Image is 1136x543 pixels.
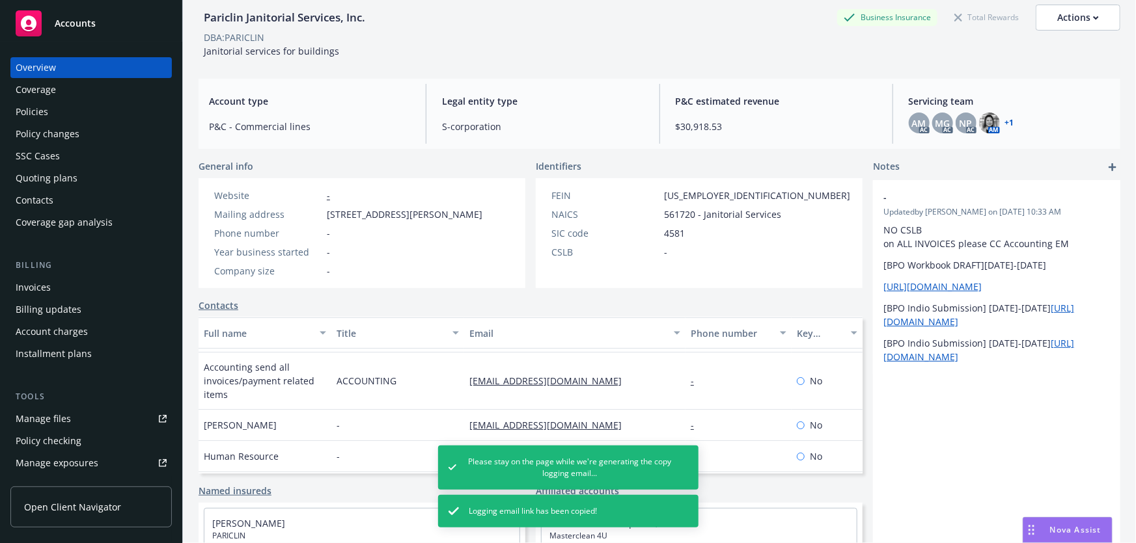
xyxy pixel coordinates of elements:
[10,453,172,473] a: Manage exposures
[873,180,1120,374] div: -Updatedby [PERSON_NAME] on [DATE] 10:33 AMNO CSLB on ALL INVOICES please CC Accounting EM[BPO Wo...
[1050,524,1101,535] span: Nova Assist
[664,189,850,202] span: [US_EMPLOYER_IDENTIFICATION_NUMBER]
[10,101,172,122] a: Policies
[960,116,973,130] span: NP
[16,408,71,429] div: Manage files
[837,9,937,25] div: Business Insurance
[664,226,685,240] span: 4581
[464,317,686,349] button: Email
[810,374,822,388] span: No
[551,245,659,259] div: CSLB
[327,245,330,259] span: -
[16,299,81,320] div: Billing updates
[979,113,1000,133] img: photo
[469,419,632,431] a: [EMAIL_ADDRESS][DOMAIN_NAME]
[204,31,264,44] div: DBA: PARICLIN
[337,418,340,432] span: -
[691,375,704,387] a: -
[909,94,1110,108] span: Servicing team
[948,9,1025,25] div: Total Rewards
[199,298,238,312] a: Contacts
[883,280,982,293] a: [URL][DOMAIN_NAME]
[883,191,1076,204] span: -
[797,326,843,340] div: Key contact
[16,79,56,100] div: Coverage
[883,336,1110,364] p: [BPO Indio Submission] [DATE]-[DATE]
[935,116,950,130] span: MG
[810,418,822,432] span: No
[16,453,98,473] div: Manage exposures
[212,517,285,529] a: [PERSON_NAME]
[16,168,77,189] div: Quoting plans
[883,258,1110,272] p: [BPO Workbook DRAFT][DATE]-[DATE]
[912,116,926,130] span: AM
[214,245,322,259] div: Year business started
[469,505,598,517] span: Logging email link has been copied!
[536,159,581,173] span: Identifiers
[10,475,172,496] a: Manage certificates
[10,212,172,233] a: Coverage gap analysis
[1105,159,1120,175] a: add
[199,9,370,26] div: Pariclin Janitorial Services, Inc.
[214,226,322,240] div: Phone number
[209,120,410,133] span: P&C - Commercial lines
[551,226,659,240] div: SIC code
[810,449,822,463] span: No
[212,530,512,542] span: PARICLIN
[10,168,172,189] a: Quoting plans
[16,343,92,364] div: Installment plans
[883,206,1110,218] span: Updated by [PERSON_NAME] on [DATE] 10:33 AM
[664,245,667,259] span: -
[204,418,277,432] span: [PERSON_NAME]
[883,223,1110,250] p: NO CSLB on ALL INVOICES please CC Accounting EM
[24,500,121,514] span: Open Client Navigator
[442,94,643,108] span: Legal entity type
[883,301,1110,328] p: [BPO Indio Submission] [DATE]-[DATE]
[10,321,172,342] a: Account charges
[16,212,113,233] div: Coverage gap analysis
[10,390,172,403] div: Tools
[676,120,877,133] span: $30,918.53
[16,475,101,496] div: Manage certificates
[214,189,322,202] div: Website
[16,277,51,298] div: Invoices
[10,277,172,298] a: Invoices
[16,101,48,122] div: Policies
[10,146,172,166] a: SSC Cases
[199,484,271,497] a: Named insureds
[873,159,900,175] span: Notes
[10,343,172,364] a: Installment plans
[331,317,464,349] button: Title
[691,419,704,431] a: -
[16,57,56,78] div: Overview
[10,190,172,211] a: Contacts
[214,207,322,221] div: Mailing address
[10,57,172,78] a: Overview
[10,299,172,320] a: Billing updates
[204,45,339,57] span: Janitorial services for buildings
[691,326,772,340] div: Phone number
[686,317,792,349] button: Phone number
[327,226,330,240] span: -
[469,326,666,340] div: Email
[55,18,96,29] span: Accounts
[664,207,781,221] span: 561720 - Janitorial Services
[10,124,172,144] a: Policy changes
[16,190,53,211] div: Contacts
[1036,5,1120,31] button: Actions
[204,449,279,463] span: Human Resource
[327,207,482,221] span: [STREET_ADDRESS][PERSON_NAME]
[199,159,253,173] span: General info
[792,317,863,349] button: Key contact
[10,79,172,100] a: Coverage
[469,375,632,387] a: [EMAIL_ADDRESS][DOMAIN_NAME]
[16,430,81,451] div: Policy checking
[1023,518,1040,542] div: Drag to move
[1023,517,1113,543] button: Nova Assist
[551,207,659,221] div: NAICS
[551,189,659,202] div: FEIN
[549,530,849,542] span: Masterclean 4U
[676,94,877,108] span: P&C estimated revenue
[209,94,410,108] span: Account type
